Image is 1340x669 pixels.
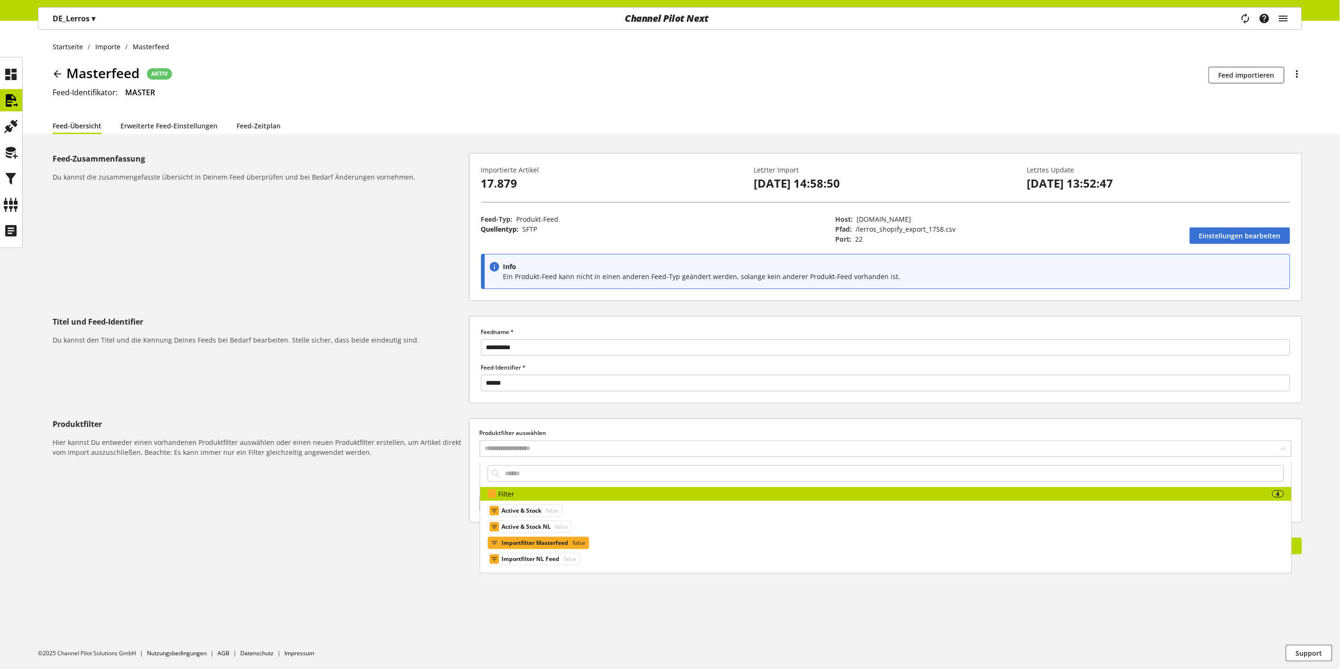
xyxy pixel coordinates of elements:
p: Letzter Import [754,165,1017,175]
span: Active & Stock [501,505,541,516]
p: 17.879 [481,175,744,192]
p: Info [503,262,1285,271]
p: DE_Lerros [53,13,95,24]
span: Host: [835,215,853,224]
p: Letztes Update [1027,165,1290,175]
label: Produktfilter auswählen [480,429,1292,437]
nav: main navigation [38,7,1302,30]
a: Einstellungen bearbeiten [1190,227,1290,244]
span: ▾ [91,13,95,24]
span: Masterfeed [66,63,139,83]
a: AGB [218,649,229,657]
span: Pfad: [835,225,852,234]
button: Feed importieren [1209,67,1285,83]
p: [DATE] 13:52:47 [1027,175,1290,192]
span: false [571,537,585,549]
a: Importe [91,42,126,52]
h6: Du kannst die zusammengefasste Übersicht in Deinem Feed überprüfen und bei Bedarf Änderungen vorn... [53,172,465,182]
span: AKTIV [151,70,168,78]
h6: Du kannst den Titel und die Kennung Deines Feeds bei Bedarf bearbeiten. Stelle sicher, dass beide... [53,335,465,345]
span: Active & Stock NL [501,521,551,533]
h6: Hier kannst Du entweder einen vorhandenen Produktfilter auswählen oder einen neuen Produktfilter ... [53,437,465,457]
h5: Feed-Zusammenfassung [53,153,465,164]
p: Ein Produkt-Feed kann nicht in einen anderen Feed-Typ geändert werden, solange kein anderer Produ... [503,271,1285,281]
span: ftp.channelpilot.com [857,215,911,224]
h5: Titel und Feed-Identifier [53,316,465,327]
span: Feed-Identifikator: [53,87,118,98]
span: false [544,505,558,516]
span: Einstellungen bearbeiten [1199,231,1281,241]
span: Feedname * [481,328,514,336]
div: Filter [498,489,1272,499]
span: false [553,521,568,533]
span: false [562,553,576,565]
span: Importfilter NL Feed [501,553,559,565]
div: 4 [1272,490,1284,497]
span: Produkt-Feed [517,215,559,224]
span: Port: [835,235,851,244]
span: MASTER [125,87,155,98]
span: /lerros_shopify_export_1758.csv [856,225,956,234]
button: Support [1286,645,1332,661]
span: Feed importieren [1219,70,1275,80]
span: 22 [855,235,863,244]
span: Importfilter Masterfeed [501,537,568,549]
p: [DATE] 14:58:50 [754,175,1017,192]
a: Erweiterte Feed-Einstellungen [120,121,218,131]
h5: Produktfilter [53,418,465,430]
a: Feed-Zeitplan [237,121,281,131]
span: Support [1296,648,1322,658]
a: Feed-Übersicht [53,121,101,131]
a: Datenschutz [240,649,273,657]
a: Nutzungsbedingungen [147,649,207,657]
li: ©2025 Channel Pilot Solutions GmbH [38,649,147,658]
span: Feed-Typ: [481,215,513,224]
span: Quellentyp: [481,225,519,234]
a: Impressum [284,649,314,657]
span: SFTP [523,225,538,234]
a: Startseite [53,42,88,52]
p: Importierte Artikel [481,165,744,175]
span: Feed-Identifier * [481,363,526,371]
